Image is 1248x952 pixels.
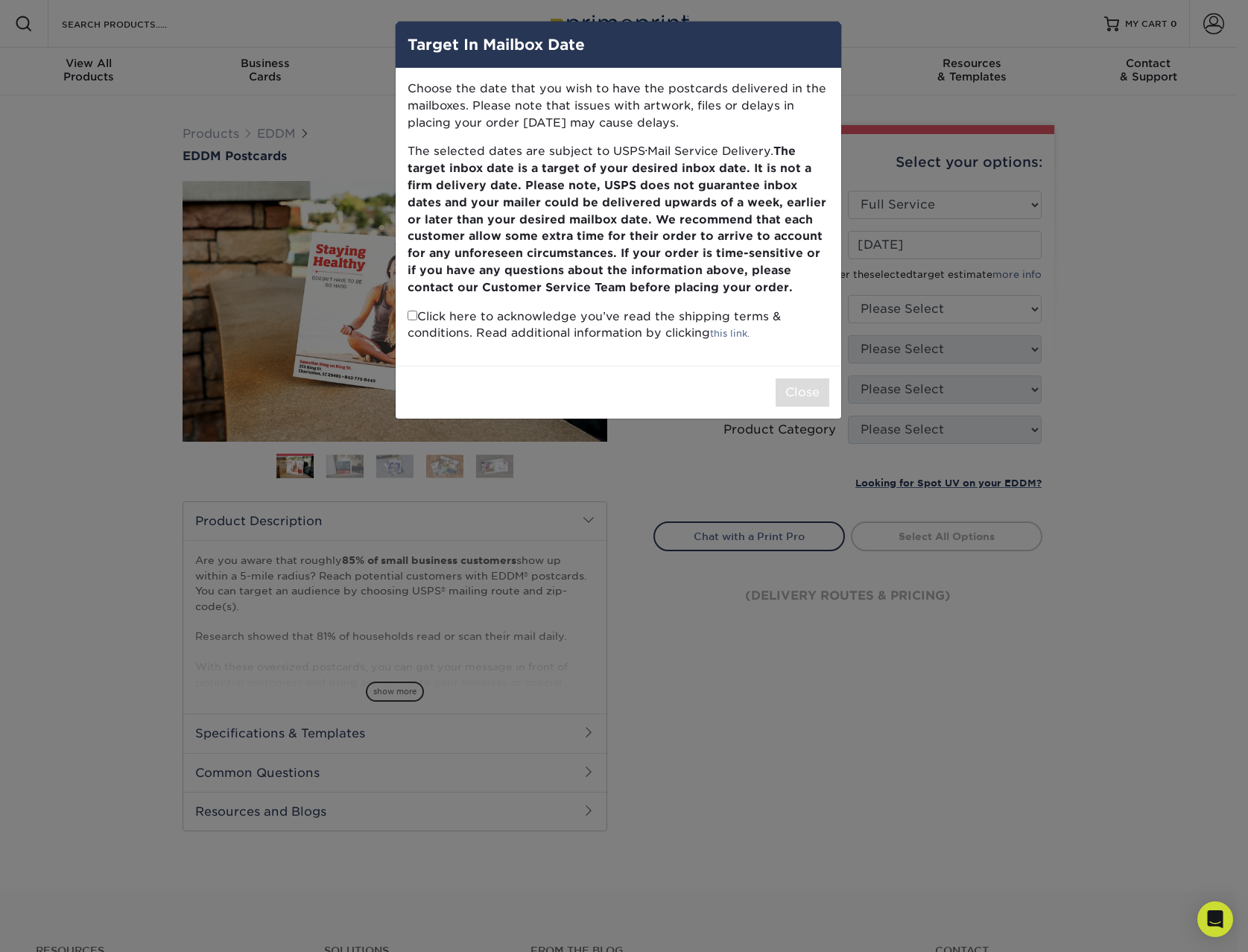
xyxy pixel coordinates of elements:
[408,143,829,296] p: The selected dates are subject to USPS Mail Service Delivery.
[408,34,829,56] h4: Target In Mailbox Date
[776,378,829,407] button: Close
[408,80,829,131] p: Choose the date that you wish to have the postcards delivered in the mailboxes. Please note that ...
[408,144,826,293] b: The target inbox date is a target of your desired inbox date. It is not a firm delivery date. Ple...
[408,308,829,343] p: Click here to acknowledge you’ve read the shipping terms & conditions. Read additional informatio...
[645,148,647,153] small: ®
[1197,901,1233,937] div: Open Intercom Messenger
[710,328,750,339] a: this link.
